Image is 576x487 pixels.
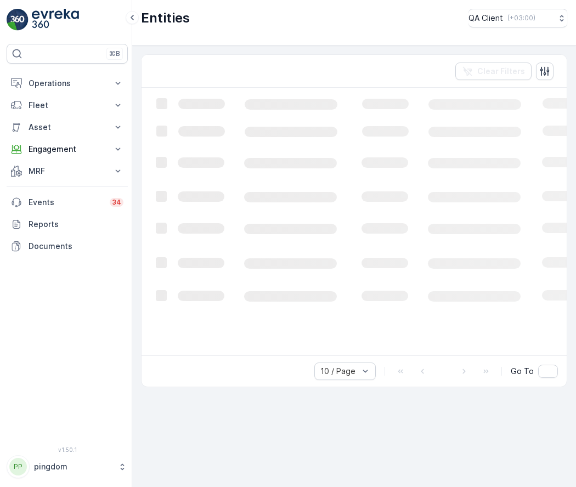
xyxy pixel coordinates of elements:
p: QA Client [468,13,503,24]
a: Events34 [7,191,128,213]
button: PPpingdom [7,455,128,478]
p: ⌘B [109,49,120,58]
button: Engagement [7,138,128,160]
button: QA Client(+03:00) [468,9,567,27]
img: logo [7,9,29,31]
a: Documents [7,235,128,257]
p: 34 [112,198,121,207]
p: MRF [29,166,106,177]
p: Reports [29,219,123,230]
a: Reports [7,213,128,235]
p: ( +03:00 ) [507,14,535,22]
p: pingdom [34,461,112,472]
p: Engagement [29,144,106,155]
p: Clear Filters [477,66,525,77]
img: logo_light-DOdMpM7g.png [32,9,79,31]
p: Documents [29,241,123,252]
p: Asset [29,122,106,133]
span: v 1.50.1 [7,446,128,453]
button: Operations [7,72,128,94]
p: Fleet [29,100,106,111]
button: Asset [7,116,128,138]
button: Clear Filters [455,63,532,80]
span: Go To [511,366,534,377]
button: Fleet [7,94,128,116]
button: MRF [7,160,128,182]
p: Operations [29,78,106,89]
div: PP [9,458,27,475]
p: Entities [141,9,190,27]
p: Events [29,197,103,208]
